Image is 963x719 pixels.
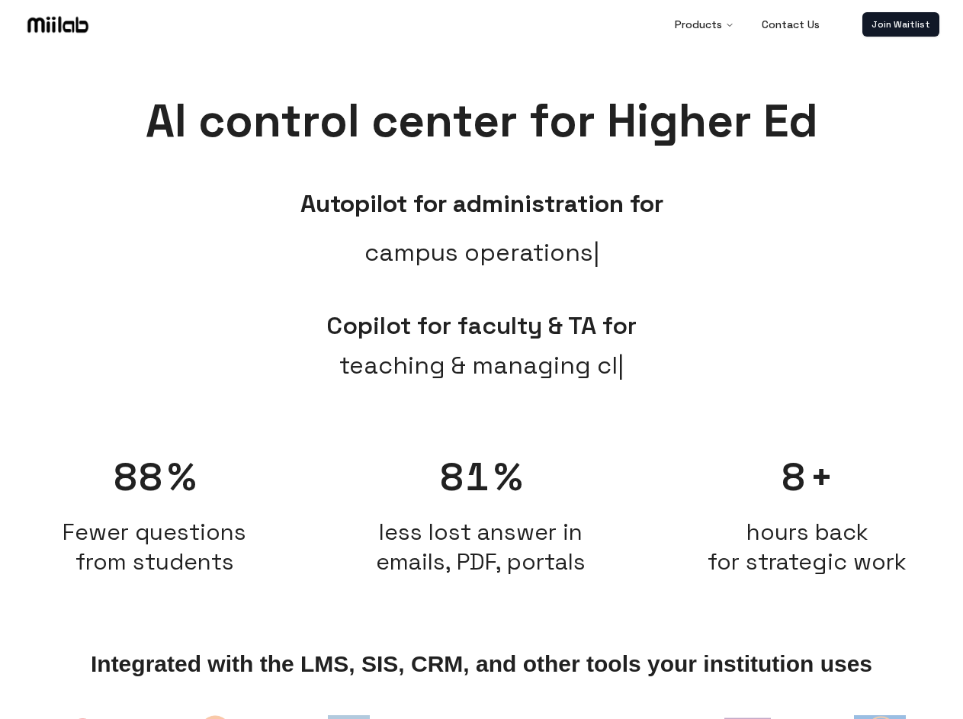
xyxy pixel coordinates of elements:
nav: Main [663,9,832,40]
span: 81 [440,453,491,502]
button: Products [663,9,746,40]
span: hours back for strategic work [708,517,907,576]
span: Integrated with the LMS, SIS, CRM, and other tools your institution uses [91,651,872,677]
span: Copilot for faculty & TA for [326,310,637,341]
span: AI control center for Higher Ed [146,91,818,150]
span: % [494,453,522,502]
span: teaching & managing cl [339,347,624,384]
span: + [810,453,833,502]
a: Join Waitlist [862,12,939,37]
span: 88 [114,453,165,502]
h2: less lost answer in emails, PDF, portals [326,517,637,576]
b: Autopilot for administration for [300,188,663,219]
span: % [168,453,196,502]
img: Logo [24,13,91,36]
a: Contact Us [750,9,832,40]
span: 8 [782,453,807,502]
span: campus operations [364,234,599,271]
